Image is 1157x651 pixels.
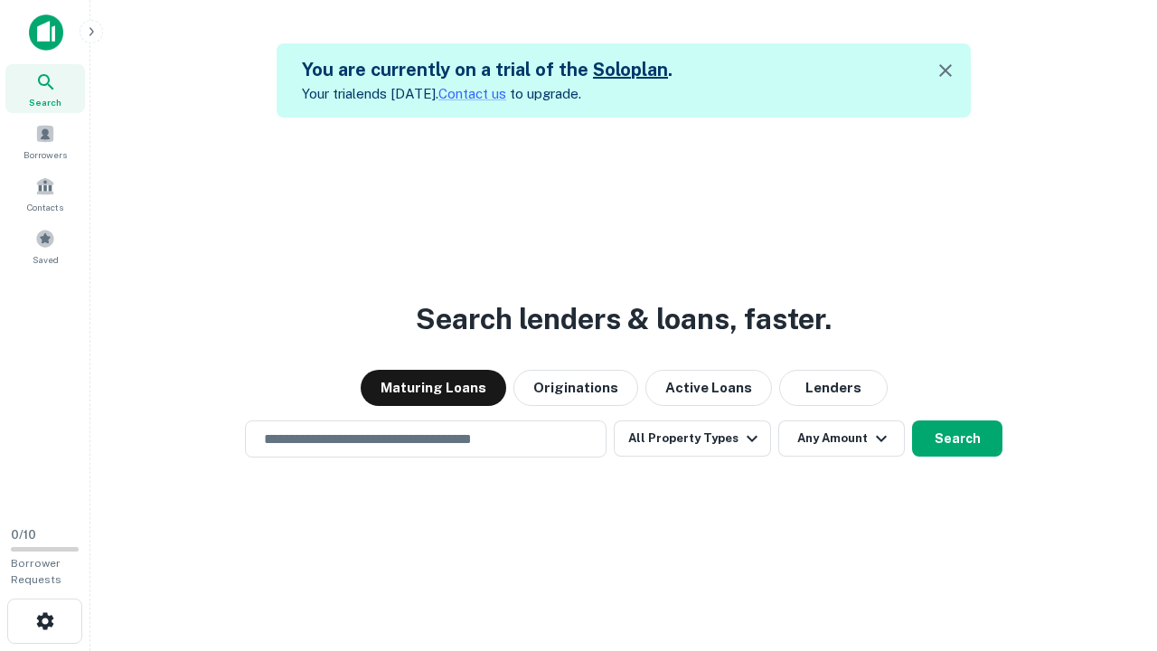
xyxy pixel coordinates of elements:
[29,95,61,109] span: Search
[33,252,59,267] span: Saved
[1067,506,1157,593] iframe: Chat Widget
[5,169,85,218] a: Contacts
[593,59,668,80] a: Soloplan
[513,370,638,406] button: Originations
[416,297,832,341] h3: Search lenders & loans, faster.
[5,222,85,270] a: Saved
[614,420,771,457] button: All Property Types
[24,147,67,162] span: Borrowers
[11,528,36,542] span: 0 / 10
[302,56,673,83] h5: You are currently on a trial of the .
[5,117,85,165] a: Borrowers
[302,83,673,105] p: Your trial ends [DATE]. to upgrade.
[645,370,772,406] button: Active Loans
[912,420,1002,457] button: Search
[29,14,63,51] img: capitalize-icon.png
[27,200,63,214] span: Contacts
[11,557,61,586] span: Borrower Requests
[779,370,888,406] button: Lenders
[361,370,506,406] button: Maturing Loans
[438,86,506,101] a: Contact us
[5,64,85,113] a: Search
[778,420,905,457] button: Any Amount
